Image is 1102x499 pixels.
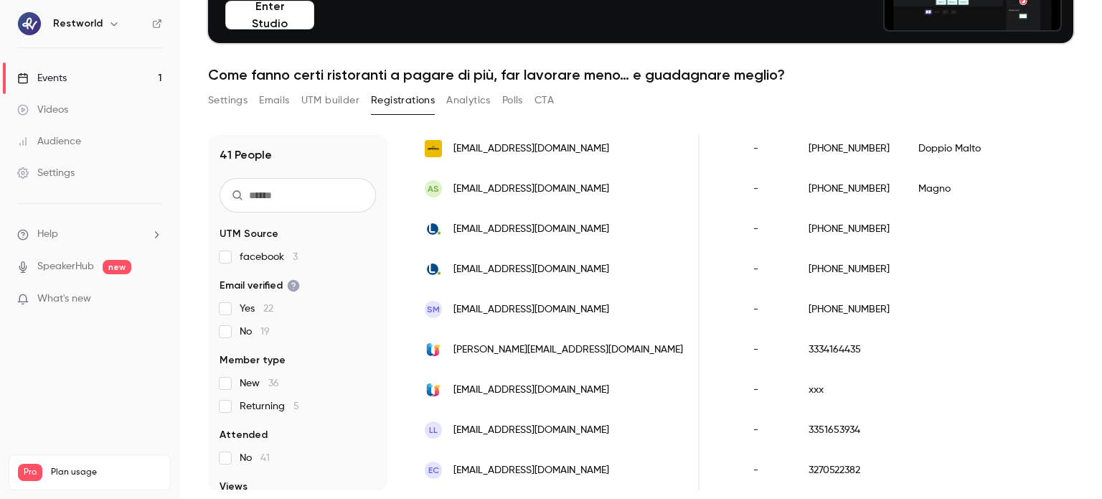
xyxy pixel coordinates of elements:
button: Settings [208,89,248,112]
span: Yes [240,302,273,316]
h6: Restworld [53,17,103,31]
button: Analytics [446,89,491,112]
span: [EMAIL_ADDRESS][DOMAIN_NAME] [453,383,609,398]
span: [EMAIL_ADDRESS][DOMAIN_NAME] [453,302,609,317]
div: No [667,169,739,209]
div: Audience [17,134,81,149]
span: 36 [268,378,279,388]
h1: 41 People [220,146,272,164]
div: No [667,249,739,289]
span: [EMAIL_ADDRESS][DOMAIN_NAME] [453,222,609,237]
span: Help [37,227,58,242]
span: Pro [18,464,42,481]
span: 41 [260,453,270,463]
iframe: Noticeable Trigger [145,293,162,306]
div: No [667,370,739,410]
button: CTA [534,89,554,112]
div: xxx [794,370,904,410]
button: Polls [502,89,523,112]
span: New [240,376,279,391]
div: No [667,450,739,490]
img: teamsystem.com [425,341,442,358]
div: No [667,129,739,169]
div: - [739,249,794,289]
span: AS [428,182,439,195]
span: facebook [240,250,298,264]
div: No [667,209,739,249]
span: 5 [293,401,299,411]
li: help-dropdown-opener [17,227,162,242]
div: - [739,450,794,490]
span: Plan usage [51,467,161,478]
span: SM [427,303,440,316]
img: doppiomalto.com [425,140,442,157]
div: Videos [17,103,68,117]
span: 3 [293,252,298,262]
span: Member type [220,353,286,368]
div: Doppio Malto [904,129,1098,169]
div: Events [17,71,67,85]
button: Registrations [371,89,435,112]
div: Magno [904,169,1098,209]
span: UTM Source [220,227,278,241]
span: new [103,260,131,274]
div: Settings [17,166,75,180]
img: libero.it [425,261,442,278]
div: [PHONE_NUMBER] [794,289,904,330]
div: 3334164435 [794,330,904,370]
div: 3351653934 [794,410,904,450]
div: [PHONE_NUMBER] [794,129,904,169]
span: 19 [260,327,270,337]
div: [PHONE_NUMBER] [794,249,904,289]
span: Email verified [220,279,300,293]
div: - [739,169,794,209]
span: What's new [37,292,91,307]
span: Attended [220,428,268,442]
div: - [739,289,794,330]
div: - [739,129,794,169]
a: SpeakerHub [37,259,94,274]
span: [EMAIL_ADDRESS][DOMAIN_NAME] [453,463,609,478]
div: - [739,330,794,370]
img: libero.it [425,220,442,238]
span: No [240,325,270,339]
button: UTM builder [301,89,359,112]
div: - [739,370,794,410]
img: Restworld [18,12,41,35]
div: [PHONE_NUMBER] [794,169,904,209]
span: [EMAIL_ADDRESS][DOMAIN_NAME] [453,262,609,277]
button: Emails [259,89,289,112]
div: 3270522382 [794,450,904,490]
div: [PHONE_NUMBER] [794,209,904,249]
span: EC [428,464,439,477]
h1: Come fanno certi ristoranti a pagare di più, far lavorare meno… e guadagnare meglio? [208,66,1073,83]
span: No [240,451,270,465]
span: [PERSON_NAME][EMAIL_ADDRESS][DOMAIN_NAME] [453,342,683,358]
button: Enter Studio [225,1,314,29]
span: LL [429,424,438,437]
div: No [667,330,739,370]
div: - [739,410,794,450]
span: Views [220,480,248,494]
div: No [667,289,739,330]
span: [EMAIL_ADDRESS][DOMAIN_NAME] [453,423,609,438]
span: Returning [240,399,299,414]
span: [EMAIL_ADDRESS][DOMAIN_NAME] [453,182,609,197]
span: 22 [263,304,273,314]
img: teamsystem.com [425,381,442,398]
div: - [739,209,794,249]
div: No [667,410,739,450]
span: [EMAIL_ADDRESS][DOMAIN_NAME] [453,141,609,157]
